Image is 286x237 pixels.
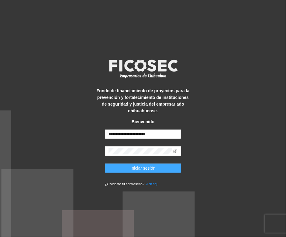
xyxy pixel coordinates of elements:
[131,165,156,171] span: Iniciar sesión
[132,119,154,124] strong: Bienvenido
[145,182,160,186] a: Click aqui
[105,182,159,186] small: ¿Olvidaste tu contraseña?
[173,149,177,153] span: eye-invisible
[105,58,181,80] img: logo
[105,163,181,173] button: Iniciar sesión
[97,88,190,113] strong: Fondo de financiamiento de proyectos para la prevención y fortalecimiento de instituciones de seg...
